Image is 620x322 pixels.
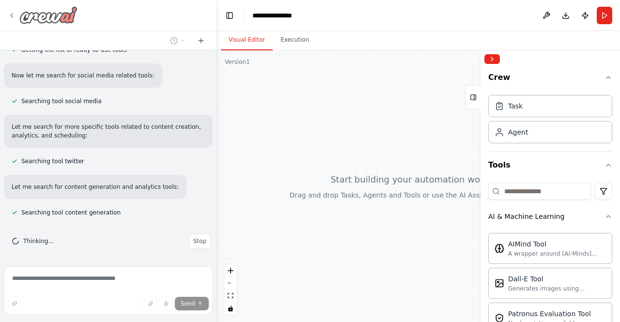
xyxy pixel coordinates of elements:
[193,35,209,46] button: Start a new chat
[508,274,606,284] div: Dall-E Tool
[223,9,236,22] button: Hide left sidebar
[252,11,301,20] nav: breadcrumb
[144,297,157,310] button: Upload files
[508,309,591,319] div: Patronus Evaluation Tool
[12,183,179,191] p: Let me search for content generation and analytics tools:
[225,58,250,66] div: Version 1
[189,234,211,248] button: Stop
[21,97,102,105] span: Searching tool social media
[21,157,84,165] span: Searching tool twitter
[175,297,209,310] button: Send
[224,302,237,315] button: toggle interactivity
[23,237,54,245] span: Thinking...
[488,204,612,229] button: AI & Machine Learning
[484,54,500,64] button: Collapse right sidebar
[8,297,21,310] button: Improve this prompt
[488,91,612,151] div: Crew
[488,212,564,221] div: AI & Machine Learning
[221,30,273,50] button: Visual Editor
[224,277,237,290] button: zoom out
[495,244,504,253] img: Aimindtool
[508,101,523,111] div: Task
[21,209,121,216] span: Searching tool content generation
[181,300,195,307] span: Send
[224,264,237,277] button: zoom in
[508,127,528,137] div: Agent
[508,250,606,258] div: A wrapper around [AI-Minds]([URL][DOMAIN_NAME]). Useful for when you need answers to questions fr...
[477,50,484,322] button: Toggle Sidebar
[224,290,237,302] button: fit view
[12,71,155,80] p: Now let me search for social media related tools:
[159,297,173,310] button: Click to speak your automation idea
[508,285,606,292] div: Generates images using OpenAI's Dall-E model.
[495,278,504,288] img: Dalletool
[273,30,317,50] button: Execution
[488,152,612,179] button: Tools
[12,123,205,140] p: Let me search for more specific tools related to content creation, analytics, and scheduling:
[224,264,237,315] div: React Flow controls
[19,6,77,24] img: Logo
[488,68,612,91] button: Crew
[166,35,189,46] button: Switch to previous chat
[508,239,606,249] div: AIMind Tool
[193,237,206,245] span: Stop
